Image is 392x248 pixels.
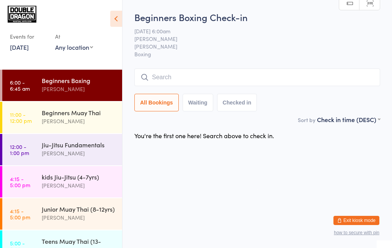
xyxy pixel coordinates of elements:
span: [DATE] 6:00am [134,27,368,35]
div: [PERSON_NAME] [42,149,116,158]
div: [PERSON_NAME] [42,181,116,190]
img: Double Dragon Gym [8,6,36,23]
span: [PERSON_NAME] [134,35,368,42]
div: Events for [10,30,47,43]
a: 4:15 -5:00 pmJunior Muay Thai (8-12yrs)[PERSON_NAME] [2,198,122,230]
a: [DATE] [10,43,29,51]
button: Exit kiosk mode [333,216,379,225]
a: 4:15 -5:00 pmkids Jiu-Jitsu (4-7yrs)[PERSON_NAME] [2,166,122,197]
div: You're the first one here! Search above to check in. [134,131,274,140]
a: 11:00 -12:00 pmBeginners Muay Thai[PERSON_NAME] [2,102,122,133]
h2: Beginners Boxing Check-in [134,11,380,23]
button: how to secure with pin [334,230,379,235]
time: 6:00 - 6:45 am [10,79,30,91]
label: Sort by [298,116,315,124]
a: 6:00 -6:45 amBeginners Boxing[PERSON_NAME] [2,70,122,101]
a: 12:00 -1:00 pmJiu-Jitsu Fundamentals[PERSON_NAME] [2,134,122,165]
time: 4:15 - 5:00 pm [10,208,30,220]
button: Waiting [183,94,213,111]
span: Boxing [134,50,380,58]
div: Beginners Muay Thai [42,108,116,117]
div: [PERSON_NAME] [42,213,116,222]
div: Junior Muay Thai (8-12yrs) [42,205,116,213]
div: [PERSON_NAME] [42,117,116,126]
time: 11:00 - 12:00 pm [10,111,32,124]
div: Any location [55,43,93,51]
input: Search [134,69,380,86]
div: [PERSON_NAME] [42,85,116,93]
div: Check in time (DESC) [317,115,380,124]
button: All Bookings [134,94,179,111]
button: Checked in [217,94,257,111]
div: kids Jiu-Jitsu (4-7yrs) [42,173,116,181]
div: Beginners Boxing [42,76,116,85]
div: Jiu-Jitsu Fundamentals [42,140,116,149]
span: [PERSON_NAME] [134,42,368,50]
div: At [55,30,93,43]
time: 12:00 - 1:00 pm [10,144,29,156]
time: 4:15 - 5:00 pm [10,176,30,188]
